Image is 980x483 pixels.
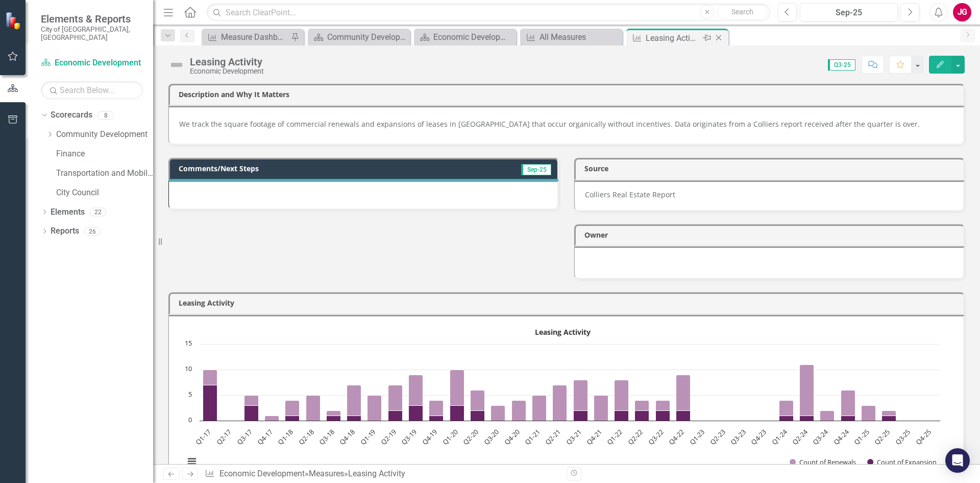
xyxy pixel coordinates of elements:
[90,208,106,216] div: 22
[841,390,855,416] path: Q4-24, 5. Count of Renewals.
[219,469,305,478] a: Economic Development
[297,427,315,446] text: Q2-18
[379,427,398,446] text: Q2-19
[440,427,459,446] text: Q1-20
[179,117,953,131] p: We track the square footage of commercial renewals and expansions of leases in [GEOGRAPHIC_DATA] ...
[872,427,891,446] text: Q2-25
[450,405,464,421] path: Q1-20, 3. Count of Expansion.
[179,165,448,172] h3: Comments/Next Steps
[953,3,971,21] button: JG
[893,427,912,446] text: Q3-25
[420,427,439,446] text: Q4-19
[188,415,192,424] text: 0
[188,389,192,399] text: 5
[828,59,855,71] span: Q3-25
[615,410,629,421] path: Q1-22, 2. Count of Expansion.
[553,385,567,421] path: Q2-21, 7. Count of Renewals.
[416,31,513,43] a: Economic Development
[482,427,501,446] text: Q3-20
[615,380,629,410] path: Q1-22, 6. Count of Renewals.
[731,8,753,16] span: Search
[790,427,810,446] text: Q2-24
[594,395,608,421] path: Q4-21, 5. Count of Renewals.
[56,187,153,199] a: City Council
[841,416,855,421] path: Q4-24, 1. Count of Expansion.
[51,206,85,218] a: Elements
[635,400,649,410] path: Q2-22, 2. Count of Renewals.
[820,410,835,421] path: Q3-24, 2. Count of Renewals.
[193,427,212,446] text: Q1-17
[205,468,559,480] div: » »
[867,457,936,467] button: Show Count of Expansion
[367,395,382,421] path: Q1-19, 5. Count of Renewals.
[56,168,153,179] a: Transportation and Mobility
[244,405,259,421] path: Q3-17, 3. Count of Expansion.
[179,299,958,307] h3: Leasing Activity
[409,375,423,405] path: Q3-19, 6. Count of Renewals.
[429,416,444,421] path: Q4-19, 1. Count of Expansion.
[656,400,670,410] path: Q3-22, 2. Count of Renewals.
[521,164,551,175] span: Sep-25
[179,324,945,477] svg: Interactive chart
[207,4,770,21] input: Search ClearPoint...
[676,410,691,421] path: Q4-22, 2. Count of Expansion.
[388,410,403,421] path: Q2-19, 2. Count of Expansion.
[235,427,254,446] text: Q3-17
[667,427,685,446] text: Q4-22
[532,395,547,421] path: Q1-21, 5. Count of Renewals.
[708,427,727,446] text: Q2-23
[564,427,583,446] text: Q3-21
[779,400,794,416] path: Q1-24, 3. Count of Renewals.
[265,416,279,421] path: Q4-17, 1. Count of Renewals.
[41,25,143,42] small: City of [GEOGRAPHIC_DATA], [GEOGRAPHIC_DATA]
[51,109,92,121] a: Scorecards
[770,427,789,446] text: Q1-24
[337,427,356,446] text: Q4-18
[540,31,620,43] div: All Measures
[433,31,513,43] div: Economic Development
[811,427,830,446] text: Q3-24
[190,56,264,67] div: Leasing Activity
[276,427,295,446] text: Q1-18
[327,416,341,421] path: Q3-18, 1. Count of Expansion.
[185,454,199,469] button: View chart menu, Leasing Activity
[779,416,794,421] path: Q1-24, 1. Count of Expansion.
[656,410,670,421] path: Q3-22, 2. Count of Expansion.
[51,225,79,237] a: Reports
[203,370,217,385] path: Q1-17, 3. Count of Renewals.
[244,395,259,405] path: Q3-17, 2. Count of Renewals.
[450,370,464,405] path: Q1-20, 7. Count of Renewals.
[790,457,856,467] button: Show Count of Renewals
[584,165,958,172] h3: Source
[584,427,603,446] text: Q4-21
[327,31,407,43] div: Community Development
[185,338,192,348] text: 15
[535,327,591,337] text: Leasing Activity
[327,410,341,416] path: Q3-18, 1. Count of Renewals.
[646,427,665,446] text: Q3-22
[502,427,521,446] text: Q4-20
[190,67,264,75] div: Economic Development
[388,385,403,410] path: Q2-19, 5. Count of Renewals.
[471,390,485,410] path: Q2-20, 4. Count of Renewals.
[574,410,588,421] path: Q3-21, 2. Count of Expansion.
[399,427,418,446] text: Q3-19
[203,344,930,421] g: Count of Renewals, bar series 1 of 2 with 36 bars.
[56,148,153,160] a: Finance
[347,385,361,416] path: Q4-18, 6. Count of Renewals.
[688,427,706,446] text: Q1-23
[831,427,851,446] text: Q4-24
[800,3,898,21] button: Sep-25
[285,416,300,421] path: Q1-18, 1. Count of Expansion.
[185,364,192,373] text: 10
[409,405,423,421] path: Q3-19, 3. Count of Expansion.
[512,400,526,421] path: Q4-20, 4. Count of Renewals.
[852,427,871,446] text: Q1-25
[348,469,405,478] div: Leasing Activity
[646,32,700,44] div: Leasing Activity
[358,427,377,446] text: Q1-19
[97,111,114,120] div: 8
[179,324,953,477] div: Leasing Activity. Highcharts interactive chart.
[317,427,336,446] text: Q3-18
